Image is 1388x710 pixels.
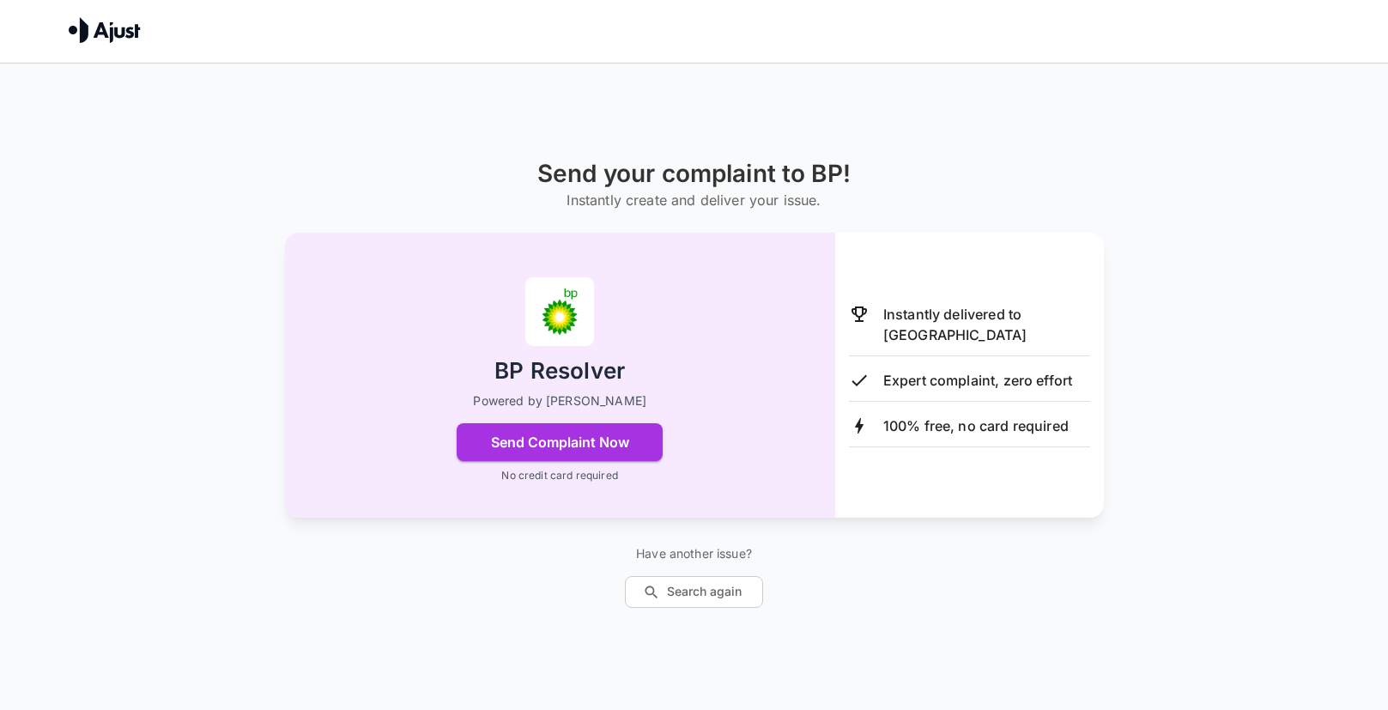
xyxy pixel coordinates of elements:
img: Ajust [69,17,141,43]
button: Send Complaint Now [457,423,663,461]
p: Have another issue? [625,545,763,562]
p: Instantly delivered to [GEOGRAPHIC_DATA] [883,304,1090,345]
p: Expert complaint, zero effort [883,370,1072,391]
p: 100% free, no card required [883,416,1069,436]
img: BP [525,277,594,346]
h6: Instantly create and deliver your issue. [537,188,851,212]
p: Powered by [PERSON_NAME] [473,392,646,410]
h2: BP Resolver [494,356,625,386]
p: No credit card required [501,468,617,483]
button: Search again [625,576,763,608]
h1: Send your complaint to BP! [537,160,851,188]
